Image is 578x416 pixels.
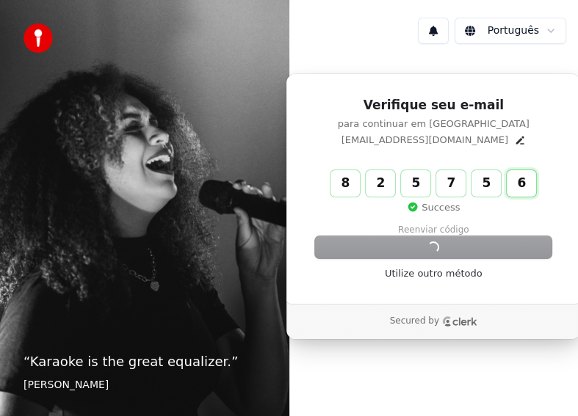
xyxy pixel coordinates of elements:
[385,267,483,280] a: Utilize outro método
[24,351,266,372] p: “ Karaoke is the great equalizer. ”
[514,134,526,146] button: Edit
[342,134,508,147] p: [EMAIL_ADDRESS][DOMAIN_NAME]
[315,117,552,131] p: para continuar em [GEOGRAPHIC_DATA]
[315,97,552,114] h1: Verifique seu e-mail
[390,315,439,327] p: Secured by
[330,170,566,197] input: Enter verification code
[24,378,266,393] footer: [PERSON_NAME]
[442,316,477,326] a: Clerk logo
[407,201,460,214] p: Success
[24,23,53,53] img: youka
